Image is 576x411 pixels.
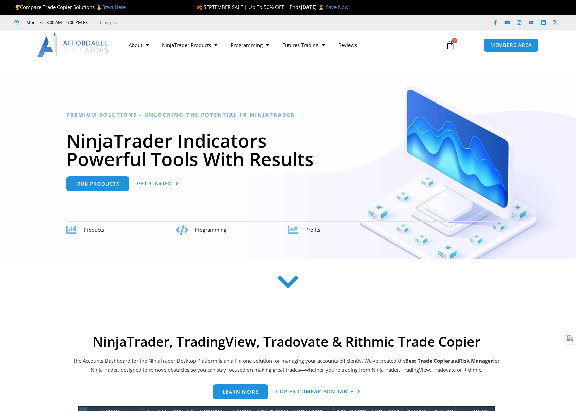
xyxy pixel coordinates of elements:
[37,33,109,57] img: LogoAI | Affordable Indicators – NinjaTrader
[276,389,353,394] span: Copier Comparison Table
[72,356,501,375] p: The Accounts Dashboard for the NinjaTrader Desktop Platform is an all in one solution for managin...
[276,384,360,399] a: Copier Comparison Table
[459,357,493,364] strong: Risk Manager
[66,131,510,168] h1: NinjaTrader Indicators Powerful Tools With Results
[490,43,532,48] span: MEMBERS AREA
[137,181,172,186] span: Get Started
[326,4,349,10] a: Save Now
[99,18,119,26] a: Trustpilot
[102,4,126,10] a: Start Here
[196,4,301,10] span: 🍂 SEPTEMBER SALE | Up To 50% OFF | Ends
[122,37,155,53] a: About
[332,37,364,53] a: Reviews
[305,226,320,233] span: Profits
[76,181,119,186] span: Our Products
[66,176,129,191] a: Our Products
[14,4,126,10] span: Compare Trade Copier Solutions 🥇
[15,5,20,10] img: 🏆
[72,334,501,350] h2: NinjaTrader, TradingView, Tradovate & Rithmic Trade Copier
[84,226,104,233] span: Products
[155,37,224,53] a: NinjaTrader Products
[276,37,332,53] a: Futures Trading
[66,112,510,118] h6: Premium Solutions - Unlocking the Potential in NinjaTrader
[195,226,226,233] span: Programming
[122,37,438,53] nav: Menu
[483,38,539,52] a: MEMBERS AREA
[213,384,268,399] a: Learn more
[405,357,450,364] b: Best Trade Copier
[452,38,457,43] span: 0
[223,389,258,394] span: Learn more
[301,4,326,10] strong: [DATE] ⌛
[25,18,90,26] span: Mon - Fri: 8:00 AM – 6:00 PM EST
[224,37,276,53] a: Programming
[137,176,179,191] a: Get Started
[436,35,465,55] a: 0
